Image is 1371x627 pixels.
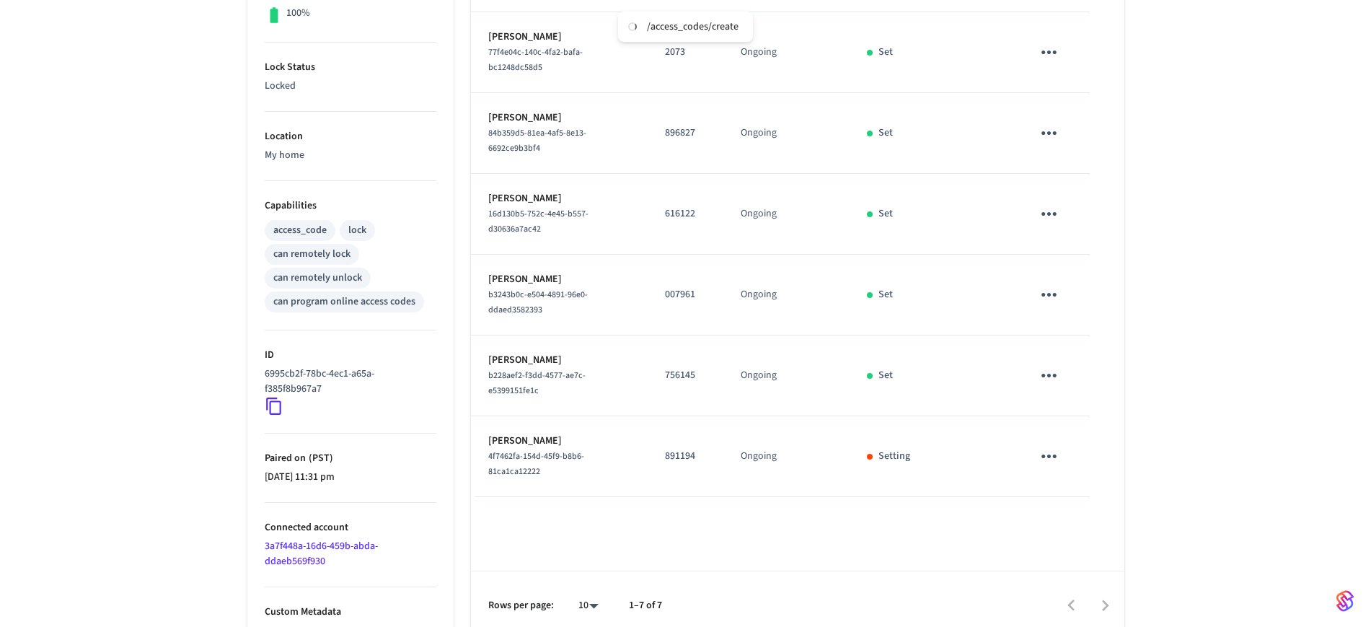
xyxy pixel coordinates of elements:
span: b228aef2-f3dd-4577-ae7c-e5399151fe1c [488,369,586,397]
p: Rows per page: [488,598,554,613]
div: can program online access codes [273,294,415,310]
p: 756145 [665,368,706,383]
p: Setting [878,449,910,464]
span: b3243b0c-e504-4891-96e0-ddaed3582393 [488,289,588,316]
p: Set [878,45,893,60]
p: 1–7 of 7 [629,598,662,613]
div: 10 [571,595,606,616]
td: Ongoing [723,336,850,416]
p: Set [878,368,893,383]
span: ( PST ) [306,451,333,465]
p: Set [878,206,893,222]
td: Ongoing [723,416,850,497]
div: /access_codes/create [647,20,739,33]
p: Custom Metadata [265,605,436,620]
a: 3a7f448a-16d6-459b-abda-ddaeb569f930 [265,539,378,569]
p: My home [265,148,436,163]
td: Ongoing [723,255,850,336]
td: Ongoing [723,93,850,174]
p: ID [265,348,436,363]
p: [PERSON_NAME] [488,110,630,126]
p: 007961 [665,287,706,302]
p: [DATE] 11:31 pm [265,470,436,485]
p: Set [878,287,893,302]
div: access_code [273,223,327,238]
div: lock [348,223,366,238]
p: 896827 [665,126,706,141]
p: Locked [265,79,436,94]
p: 6995cb2f-78bc-4ec1-a65a-f385f8b967a7 [265,367,431,397]
div: can remotely lock [273,247,351,262]
p: Set [878,126,893,141]
p: 891194 [665,449,706,464]
img: SeamLogoGradient.69752ec5.svg [1336,589,1354,613]
p: Connected account [265,520,436,535]
p: Lock Status [265,60,436,75]
p: [PERSON_NAME] [488,30,630,45]
td: Ongoing [723,12,850,93]
p: Location [265,129,436,144]
span: 4f7462fa-154d-45f9-b8b6-81ca1ca12222 [488,450,584,478]
p: [PERSON_NAME] [488,353,630,368]
span: 77f4e04c-140c-4fa2-bafa-bc1248dc58d5 [488,46,583,74]
span: 84b359d5-81ea-4af5-8e13-6692ce9b3bf4 [488,127,586,154]
p: [PERSON_NAME] [488,272,630,287]
span: 16d130b5-752c-4e45-b557-d30636a7ac42 [488,208,588,235]
td: Ongoing [723,174,850,255]
p: 2073 [665,45,706,60]
p: 616122 [665,206,706,222]
p: [PERSON_NAME] [488,434,630,449]
div: can remotely unlock [273,271,362,286]
p: [PERSON_NAME] [488,191,630,206]
p: Paired on [265,451,436,466]
p: 100% [286,6,310,21]
p: Capabilities [265,198,436,214]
